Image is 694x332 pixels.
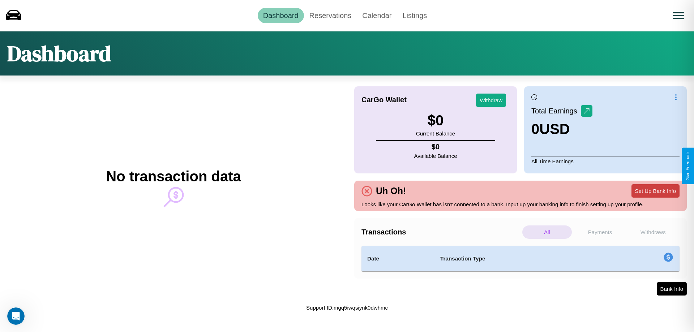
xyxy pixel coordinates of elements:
[106,168,241,185] h2: No transaction data
[397,8,432,23] a: Listings
[531,104,581,117] p: Total Earnings
[361,199,680,209] p: Looks like your CarGo Wallet has isn't connected to a bank. Input up your banking info to finish ...
[440,254,604,263] h4: Transaction Type
[372,186,410,196] h4: Uh Oh!
[685,151,690,181] div: Give Feedback
[416,129,455,138] p: Current Balance
[531,156,680,166] p: All Time Earnings
[367,254,429,263] h4: Date
[414,151,457,161] p: Available Balance
[361,96,407,104] h4: CarGo Wallet
[522,225,572,239] p: All
[628,225,678,239] p: Withdraws
[258,8,304,23] a: Dashboard
[476,94,506,107] button: Withdraw
[306,303,388,312] p: Support ID: mgq5iwqsiynk0dwhmc
[361,228,520,236] h4: Transactions
[657,282,687,296] button: Bank Info
[668,5,689,26] button: Open menu
[357,8,397,23] a: Calendar
[304,8,357,23] a: Reservations
[7,39,111,68] h1: Dashboard
[7,307,25,325] iframe: Intercom live chat
[361,246,680,271] table: simple table
[416,112,455,129] h3: $ 0
[414,143,457,151] h4: $ 0
[531,121,592,137] h3: 0 USD
[631,184,680,198] button: Set Up Bank Info
[575,225,625,239] p: Payments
